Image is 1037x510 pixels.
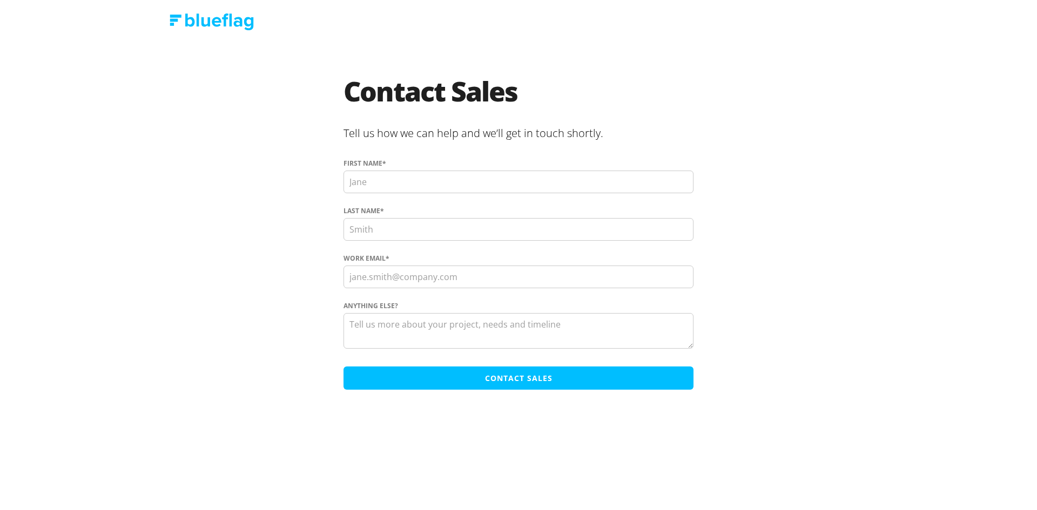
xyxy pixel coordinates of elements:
[344,159,382,168] span: First name
[344,206,380,216] span: Last name
[344,266,693,288] input: jane.smith@company.com
[344,218,693,241] input: Smith
[170,13,254,30] img: Blue Flag logo
[344,254,386,263] span: Work Email
[344,171,693,193] input: Jane
[344,366,693,390] input: Contact Sales
[344,78,693,121] h1: Contact Sales
[344,301,398,311] span: Anything else?
[344,121,693,148] h2: Tell us how we can help and we’ll get in touch shortly.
